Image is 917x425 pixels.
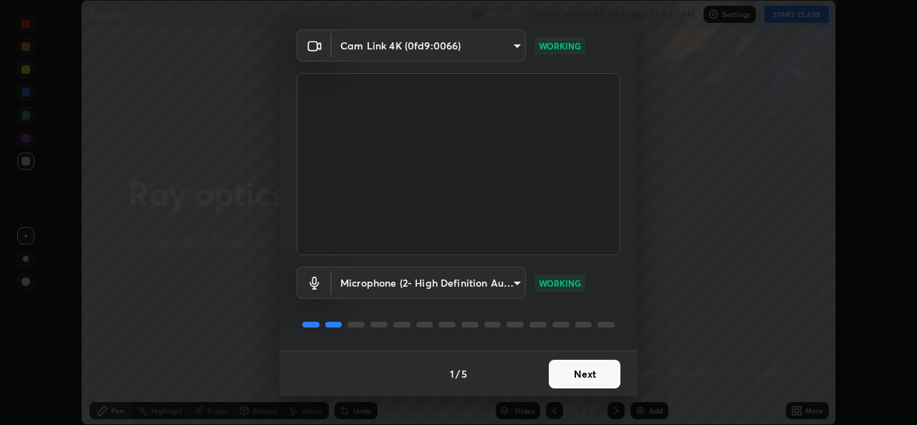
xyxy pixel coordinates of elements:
p: WORKING [539,277,581,290]
div: Cam Link 4K (0fd9:0066) [332,267,526,299]
h4: 1 [450,366,454,381]
h4: 5 [461,366,467,381]
div: Cam Link 4K (0fd9:0066) [332,29,526,62]
button: Next [549,360,620,388]
h4: / [456,366,460,381]
p: WORKING [539,39,581,52]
